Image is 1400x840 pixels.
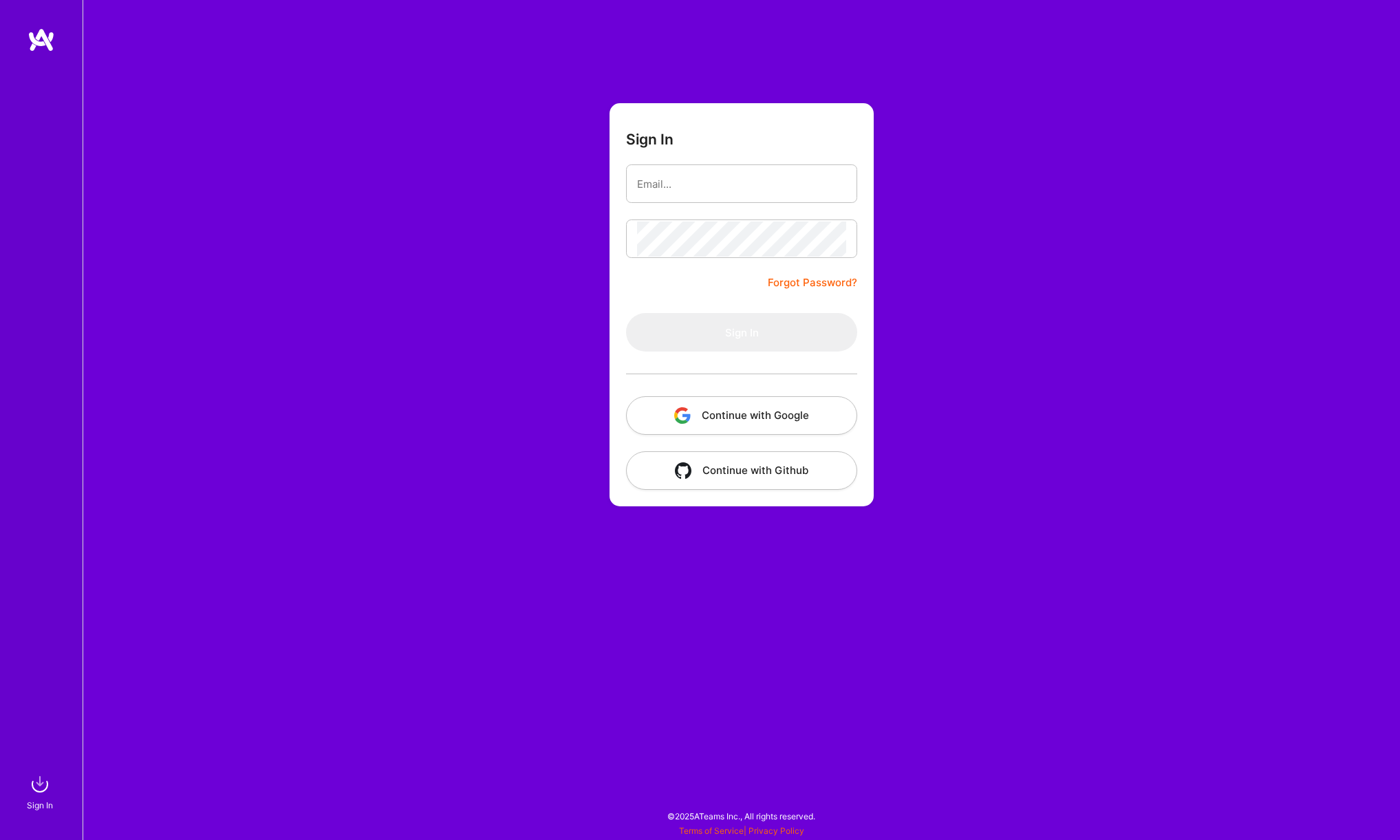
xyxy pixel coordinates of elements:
img: logo [28,28,55,52]
img: sign in [26,771,54,798]
a: Privacy Policy [749,826,804,836]
button: Sign In [626,313,857,352]
div: © 2025 ATeams Inc., All rights reserved. [83,799,1400,833]
a: sign inSign In [29,771,54,812]
button: Continue with Google [626,396,857,435]
a: Forgot Password? [768,274,857,291]
input: Email... [637,166,846,202]
img: icon [675,462,691,479]
span: | [679,826,804,836]
img: icon [674,407,691,424]
div: Sign In [27,798,53,812]
a: Terms of Service [679,826,744,836]
h3: Sign In [626,131,674,148]
button: Continue with Github [626,451,857,490]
